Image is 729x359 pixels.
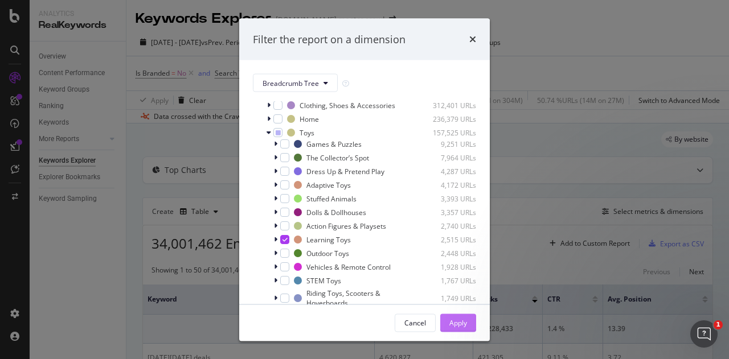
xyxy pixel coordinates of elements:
div: Adaptive Toys [306,180,351,189]
span: Breadcrumb Tree [263,78,319,88]
div: 1,928 URLs [420,262,476,271]
div: times [469,32,476,47]
div: modal [239,18,490,341]
div: 2,740 URLs [420,221,476,230]
div: Dress Up & Pretend Play [306,166,384,176]
div: 312,401 URLs [420,100,476,110]
div: 7,964 URLs [420,152,476,162]
div: 2,448 URLs [420,248,476,258]
div: 9,251 URLs [420,139,476,148]
div: Games & Puzzles [306,139,362,148]
div: 1,767 URLs [420,275,476,285]
div: 4,287 URLs [420,166,476,176]
div: Learning Toys [306,234,351,244]
div: STEM Toys [306,275,341,285]
div: Cancel [404,317,426,327]
div: 157,525 URLs [420,127,476,137]
iframe: Intercom live chat [690,320,718,348]
div: Dolls & Dollhouses [306,207,366,217]
div: Vehicles & Remote Control [306,262,391,271]
div: Outdoor Toys [306,248,349,258]
button: Breadcrumb Tree [253,74,338,92]
div: Action Figures & Playsets [306,221,386,230]
div: Apply [449,317,467,327]
button: Apply [440,313,476,332]
div: 236,379 URLs [420,114,476,123]
button: Cancel [395,313,436,332]
div: 1,749 URLs [427,293,476,303]
div: 4,172 URLs [420,180,476,189]
div: Clothing, Shoes & Accessories [300,100,395,110]
div: Stuffed Animals [306,193,357,203]
span: 1 [714,320,723,329]
div: Home [300,114,319,123]
div: Toys [300,127,314,137]
div: The Collector’s Spot [306,152,369,162]
div: 3,357 URLs [420,207,476,217]
div: 2,515 URLs [420,234,476,244]
div: 3,393 URLs [420,193,476,203]
div: Riding Toys, Scooters & Hoverboards [306,288,411,308]
div: Filter the report on a dimension [253,32,406,47]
